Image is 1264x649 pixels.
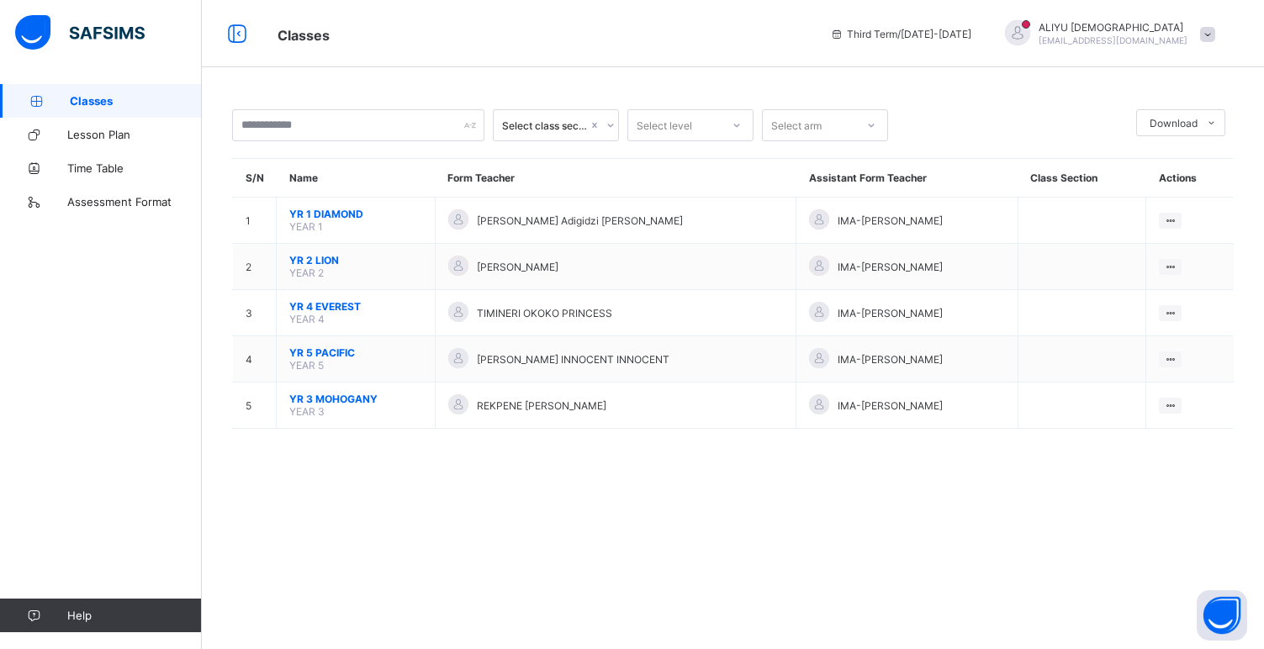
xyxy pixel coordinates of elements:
[233,159,277,198] th: S/N
[15,15,145,50] img: safsims
[233,290,277,336] td: 3
[637,109,692,141] div: Select level
[289,254,422,266] span: YR 2 LION
[233,198,277,244] td: 1
[289,359,324,372] span: YEAR 5
[67,195,202,208] span: Assessment Format
[477,307,612,319] span: TIMINERI OKOKO PRINCESS
[289,266,324,279] span: YEAR 2
[289,220,323,233] span: YEAR 1
[1150,117,1198,129] span: Download
[838,353,943,366] span: IMA-[PERSON_NAME]
[67,609,201,622] span: Help
[70,94,202,108] span: Classes
[477,261,558,273] span: [PERSON_NAME]
[838,307,943,319] span: IMA-[PERSON_NAME]
[67,161,202,175] span: Time Table
[838,261,943,273] span: IMA-[PERSON_NAME]
[289,346,422,359] span: YR 5 PACIFIC
[289,313,325,325] span: YEAR 4
[477,353,669,366] span: [PERSON_NAME] INNOCENT INNOCENT
[1018,159,1146,198] th: Class Section
[1039,35,1187,45] span: [EMAIL_ADDRESS][DOMAIN_NAME]
[289,393,422,405] span: YR 3 MOHOGANY
[233,336,277,383] td: 4
[1146,159,1234,198] th: Actions
[1039,21,1187,34] span: ALIYU [DEMOGRAPHIC_DATA]
[838,214,943,227] span: IMA-[PERSON_NAME]
[838,399,943,412] span: IMA-[PERSON_NAME]
[67,128,202,141] span: Lesson Plan
[988,20,1224,48] div: ALIYUMUHAMMAD
[277,159,436,198] th: Name
[477,214,683,227] span: [PERSON_NAME] Adigidzi [PERSON_NAME]
[289,208,422,220] span: YR 1 DIAMOND
[502,119,588,132] div: Select class section
[830,28,971,40] span: session/term information
[796,159,1018,198] th: Assistant Form Teacher
[233,383,277,429] td: 5
[435,159,796,198] th: Form Teacher
[278,27,330,44] span: Classes
[1197,590,1247,641] button: Open asap
[289,405,325,418] span: YEAR 3
[477,399,606,412] span: REKPENE [PERSON_NAME]
[233,244,277,290] td: 2
[289,300,422,313] span: YR 4 EVEREST
[771,109,822,141] div: Select arm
